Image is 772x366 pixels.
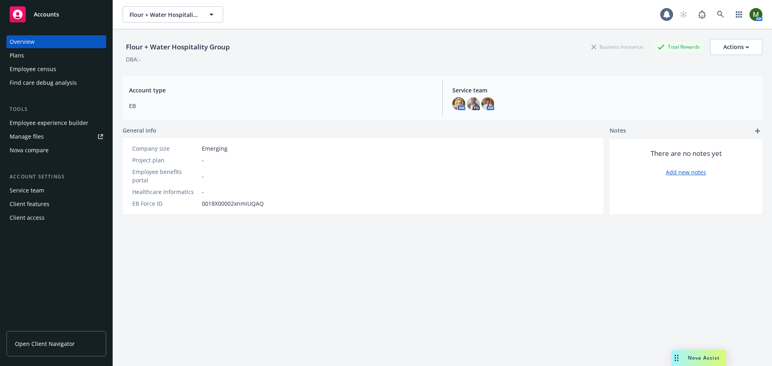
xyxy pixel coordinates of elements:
[749,8,762,21] img: photo
[6,173,106,181] div: Account settings
[129,102,433,110] span: EB
[132,168,199,184] div: Employee benefits portal
[126,55,141,63] div: DBA: -
[202,199,264,208] span: 0018X00002xnmiUQAQ
[34,11,59,18] span: Accounts
[6,144,106,157] a: Nova compare
[666,168,706,176] a: Add new notes
[675,6,692,22] a: Start snowing
[6,63,106,76] a: Employee census
[587,42,647,52] div: Business Insurance
[610,126,626,136] span: Notes
[651,149,722,158] span: There are no notes yet
[10,49,24,62] div: Plans
[452,97,465,110] img: photo
[6,130,106,143] a: Manage files
[10,35,35,48] div: Overview
[10,76,77,89] div: Find care debug analysis
[129,10,199,19] span: Flour + Water Hospitality Group
[6,35,106,48] a: Overview
[202,156,204,164] span: -
[723,39,749,55] div: Actions
[688,354,720,361] span: Nova Assist
[132,156,199,164] div: Project plan
[6,198,106,211] a: Client features
[123,126,156,135] span: General info
[753,126,762,136] a: add
[671,350,726,366] button: Nova Assist
[132,199,199,208] div: EB Force ID
[202,188,204,196] span: -
[10,184,44,197] div: Service team
[6,184,106,197] a: Service team
[10,198,49,211] div: Client features
[671,350,682,366] div: Drag to move
[481,97,494,110] img: photo
[129,86,433,94] span: Account type
[202,172,204,180] span: -
[6,49,106,62] a: Plans
[6,76,106,89] a: Find care debug analysis
[6,117,106,129] a: Employee experience builder
[10,211,45,224] div: Client access
[10,144,49,157] div: Nova compare
[653,42,704,52] div: Total Rewards
[10,117,88,129] div: Employee experience builder
[15,339,75,348] span: Open Client Navigator
[467,97,480,110] img: photo
[123,6,223,22] button: Flour + Water Hospitality Group
[132,144,199,153] div: Company size
[731,6,747,22] a: Switch app
[710,39,762,55] button: Actions
[694,6,710,22] a: Report a Bug
[10,63,56,76] div: Employee census
[202,144,228,153] span: Emerging
[452,86,756,94] span: Service team
[123,42,233,52] div: Flour + Water Hospitality Group
[6,211,106,224] a: Client access
[6,105,106,113] div: Tools
[712,6,729,22] a: Search
[10,130,44,143] div: Manage files
[132,188,199,196] div: Healthcare Informatics
[6,3,106,26] a: Accounts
